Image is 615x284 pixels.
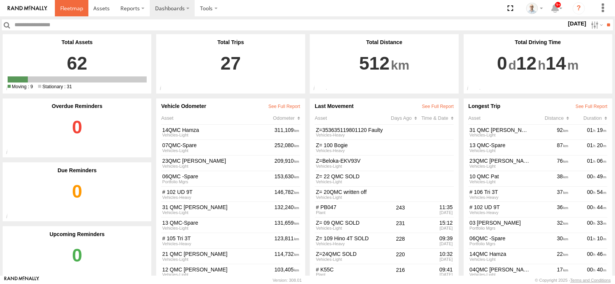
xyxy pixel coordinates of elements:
[417,242,453,246] div: [DATE]
[531,203,569,216] div: 36
[587,127,596,133] span: 01
[8,167,147,173] div: Due Reminders
[469,164,530,168] div: Vehicles-Light
[315,39,454,45] div: Total Distance
[3,85,19,94] div: Total Active/Deployed Assets
[315,103,454,109] div: Last Movement
[162,204,272,211] a: 31 QMC [PERSON_NAME]
[156,85,173,94] div: Total completed Trips within the selected period
[316,235,384,242] a: Z= 109 Hino 4T SOLD
[531,115,569,121] div: Click to Sort
[316,273,384,277] div: Plant
[469,133,530,137] div: Vehicles-Light
[162,180,272,184] div: View Group Details
[469,257,530,262] div: Vehicles-Light
[162,133,272,137] div: View Group Details
[385,234,416,247] div: 228
[316,242,384,246] div: Vehicles-Heavy
[468,115,531,121] div: Asset
[162,195,272,200] div: View Group Details
[316,204,384,211] a: # PB047
[469,220,530,226] a: 03 [PERSON_NAME]
[417,235,453,242] div: 09:39
[469,242,530,246] div: Portfolio Mgrs
[391,115,421,121] div: Click to Sort
[4,276,39,284] a: Visit our Website
[531,265,569,278] div: 17
[417,204,453,211] div: 11:35
[8,231,147,237] div: Upcoming Reminders
[315,115,391,121] div: Asset
[8,103,147,109] div: Overdue Reminders
[162,220,272,226] a: 13 QMC-Spare
[161,45,300,75] a: 27
[8,109,147,152] a: 0
[597,158,607,164] span: 06
[417,226,453,230] div: [DATE]
[162,189,272,195] a: # 102 UD 9T
[597,267,607,273] span: 40
[3,213,19,222] div: Total number of due reminder notifications generated from your asset reminders
[8,6,47,11] img: rand-logo.svg
[597,235,607,241] span: 10
[587,142,596,148] span: 01
[468,45,607,75] a: 0 12 14
[274,141,300,154] div: 252,080
[162,257,272,262] div: View Group Details
[417,211,453,215] div: [DATE]
[469,142,530,149] a: 13 QMC-Spare
[316,142,384,149] a: Z= 100 Bogie
[316,226,384,230] div: Vehicles-Light
[531,219,569,231] div: 32
[497,45,516,82] span: 0
[587,235,596,241] span: 01
[162,267,272,273] a: 12 QMC [PERSON_NAME]
[316,127,384,133] a: Z=353635119801120 Faulty
[524,3,546,14] div: Kurt Byers
[8,45,147,75] a: 62
[161,39,300,45] div: Total Trips
[469,195,530,200] div: Vehicles-Heavy
[597,204,607,210] span: 44
[274,126,300,138] div: 311,109
[273,115,300,121] div: Click to Sort
[597,127,607,133] span: 19
[469,226,530,230] div: Portfolio Mgrs
[274,250,300,262] div: 114,732
[316,195,384,200] div: Vehicles-Light
[162,242,272,246] div: View Group Details
[588,19,604,30] label: Search Filter Options
[316,180,384,184] div: Vehicles-Light
[587,251,596,257] span: 00
[587,204,596,210] span: 00
[531,157,569,169] div: 76
[587,158,596,164] span: 01
[38,84,72,89] span: 31
[469,273,530,277] div: Vehicles-Light
[316,133,384,137] div: Vehicles-Heavy
[531,188,569,200] div: 37
[469,211,530,215] div: Vehicles-Heavy
[469,149,530,153] div: Vehicles-Light
[417,273,453,277] div: [DATE]
[8,84,33,89] span: 9
[531,141,569,154] div: 87
[162,226,272,230] div: View Group Details
[531,234,569,247] div: 30
[162,127,272,133] a: 14QMC Hamza
[531,250,569,262] div: 22
[597,220,607,226] span: 33
[597,173,607,179] span: 49
[274,219,300,231] div: 131,659
[531,172,569,185] div: 38
[316,251,384,257] a: Z=24QMC SOLD
[316,149,384,153] div: Vehicles-Heavy
[162,235,272,242] a: # 105 Tri 3T
[316,211,384,215] div: Plant
[469,127,530,133] a: 31 QMC [PERSON_NAME]
[469,235,530,242] a: 06QMC -Spare
[162,158,272,164] a: 23QMC [PERSON_NAME]
[274,203,300,216] div: 132,240
[469,173,530,180] a: 10 QMC Pat
[567,19,588,28] label: [DATE]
